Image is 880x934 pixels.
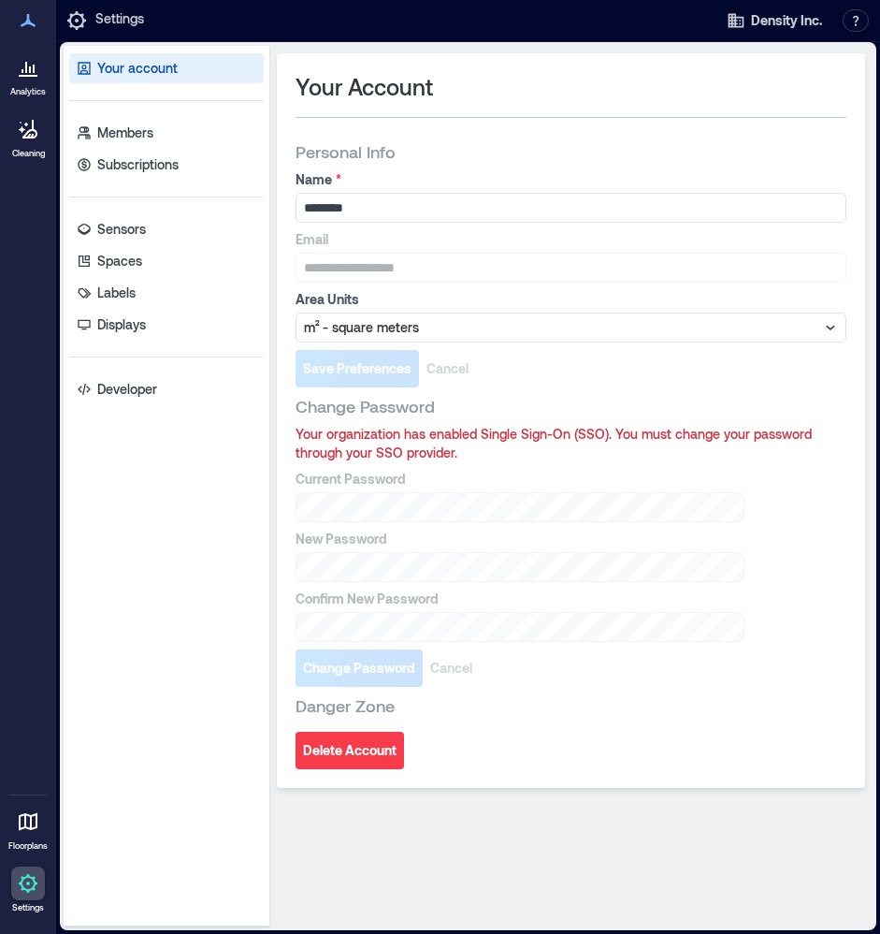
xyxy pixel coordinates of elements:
[296,425,846,462] div: Your organization has enabled Single Sign-On (SSO). You must change your password through your SS...
[95,9,144,32] p: Settings
[423,649,480,687] button: Cancel
[69,246,264,276] a: Spaces
[97,124,153,142] p: Members
[12,902,44,913] p: Settings
[303,741,397,760] span: Delete Account
[97,315,146,334] p: Displays
[296,395,435,417] span: Change Password
[97,59,178,78] p: Your account
[419,350,476,387] button: Cancel
[97,220,146,239] p: Sensors
[303,659,415,678] span: Change Password
[10,86,46,97] p: Analytics
[69,374,264,404] a: Developer
[296,732,404,769] button: Delete Account
[97,155,179,174] p: Subscriptions
[296,649,423,687] button: Change Password
[97,284,136,302] p: Labels
[296,72,433,102] span: Your Account
[721,6,828,36] button: Density Inc.
[6,861,50,919] a: Settings
[296,530,741,548] label: New Password
[69,53,264,83] a: Your account
[296,590,741,608] label: Confirm New Password
[296,694,395,717] span: Danger Zone
[426,359,469,378] span: Cancel
[296,170,843,189] label: Name
[751,11,822,30] span: Density Inc.
[8,840,48,852] p: Floorplans
[296,230,843,249] label: Email
[296,140,396,163] span: Personal Info
[69,118,264,148] a: Members
[69,310,264,340] a: Displays
[303,359,411,378] span: Save Preferences
[69,150,264,180] a: Subscriptions
[296,470,741,489] label: Current Password
[69,278,264,308] a: Labels
[5,45,51,103] a: Analytics
[97,252,142,270] p: Spaces
[296,350,419,387] button: Save Preferences
[69,214,264,244] a: Sensors
[5,107,51,165] a: Cleaning
[430,659,472,678] span: Cancel
[97,380,157,399] p: Developer
[296,290,843,309] label: Area Units
[3,799,53,857] a: Floorplans
[12,148,45,159] p: Cleaning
